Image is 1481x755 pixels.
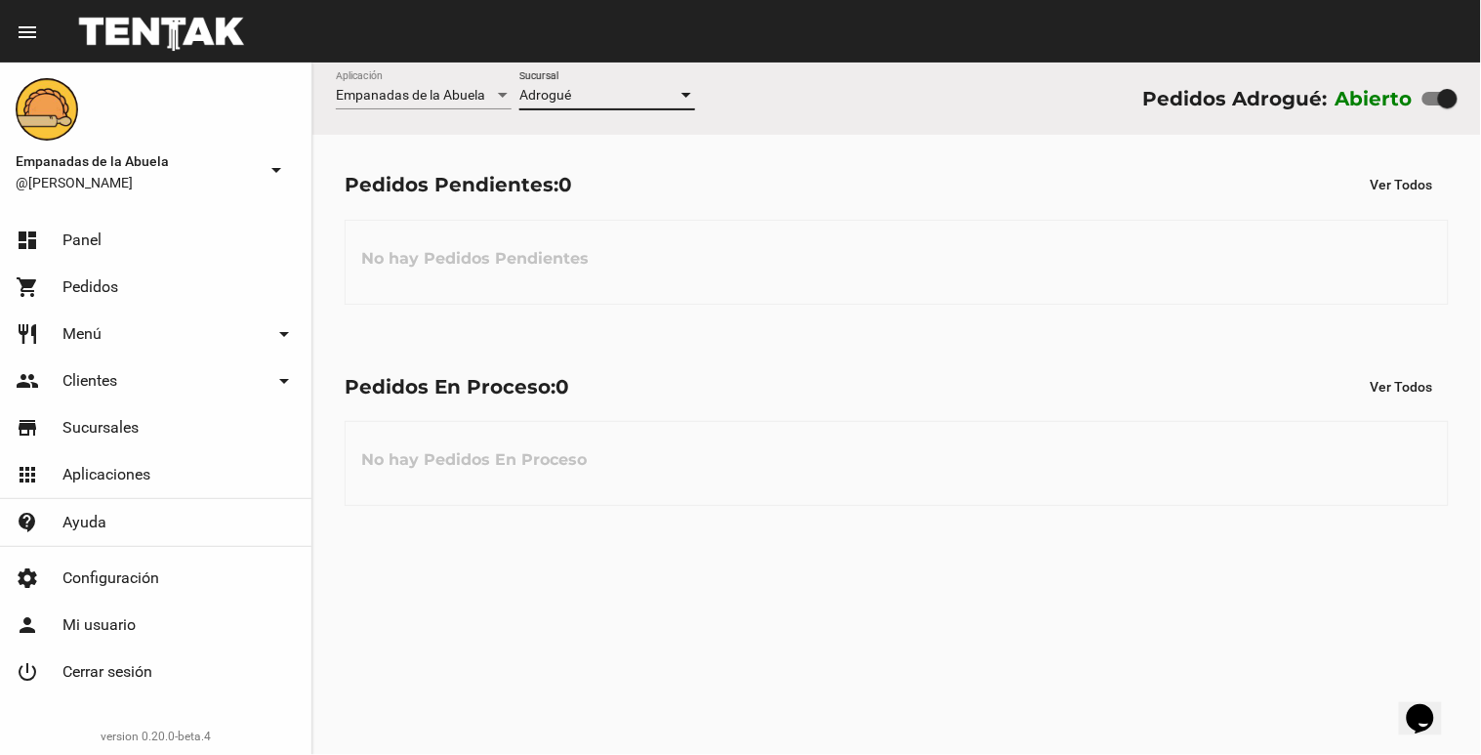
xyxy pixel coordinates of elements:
span: Ayuda [62,513,106,532]
span: Cerrar sesión [62,662,152,682]
div: version 0.20.0-beta.4 [16,727,296,746]
span: @[PERSON_NAME] [16,173,257,192]
button: Ver Todos [1355,369,1449,404]
span: Adrogué [519,87,571,103]
span: Empanadas de la Abuela [336,87,485,103]
div: Pedidos Adrogué: [1142,83,1327,114]
mat-icon: power_settings_new [16,660,39,684]
mat-icon: people [16,369,39,393]
mat-icon: arrow_drop_down [265,158,288,182]
mat-icon: store [16,416,39,440]
mat-icon: arrow_drop_down [272,322,296,346]
span: Clientes [62,371,117,391]
mat-icon: shopping_cart [16,275,39,299]
span: Configuración [62,568,159,588]
h3: No hay Pedidos En Proceso [346,431,602,489]
mat-icon: person [16,613,39,637]
span: 0 [558,173,572,196]
div: Pedidos Pendientes: [345,169,572,200]
mat-icon: menu [16,21,39,44]
button: Ver Todos [1355,167,1449,202]
mat-icon: apps [16,463,39,486]
span: Empanadas de la Abuela [16,149,257,173]
span: Panel [62,231,102,250]
span: Pedidos [62,277,118,297]
span: Mi usuario [62,615,136,635]
span: Sucursales [62,418,139,438]
span: Ver Todos [1371,177,1433,192]
mat-icon: dashboard [16,229,39,252]
img: f0136945-ed32-4f7c-91e3-a375bc4bb2c5.png [16,78,78,141]
span: 0 [555,375,569,398]
mat-icon: restaurant [16,322,39,346]
span: Menú [62,324,102,344]
label: Abierto [1336,83,1414,114]
mat-icon: settings [16,566,39,590]
mat-icon: contact_support [16,511,39,534]
span: Aplicaciones [62,465,150,484]
mat-icon: arrow_drop_down [272,369,296,393]
span: Ver Todos [1371,379,1433,395]
iframe: chat widget [1399,677,1461,735]
div: Pedidos En Proceso: [345,371,569,402]
h3: No hay Pedidos Pendientes [346,230,604,288]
